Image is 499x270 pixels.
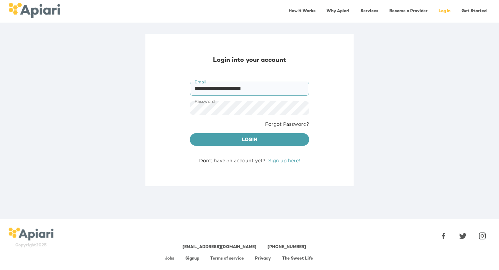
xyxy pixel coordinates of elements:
[190,157,309,164] div: Don't have an account yet?
[356,4,382,18] a: Services
[322,4,354,18] a: Why Apiari
[268,158,300,163] a: Sign up here!
[185,256,199,261] a: Signup
[190,133,309,146] button: Login
[282,256,313,261] a: The Sweet Life
[210,256,244,261] a: Terms of service
[8,3,60,18] img: logo
[195,136,304,145] span: Login
[457,4,491,18] a: Get Started
[8,243,53,248] div: Copyright 2025
[255,256,271,261] a: Privacy
[8,228,53,241] img: logo
[190,56,309,65] div: Login into your account
[183,245,256,249] a: [EMAIL_ADDRESS][DOMAIN_NAME]
[385,4,432,18] a: Become a Provider
[268,244,306,250] div: [PHONE_NUMBER]
[285,4,320,18] a: How It Works
[265,121,309,128] a: Forgot Password?
[165,256,174,261] a: Jobs
[434,4,455,18] a: Log In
